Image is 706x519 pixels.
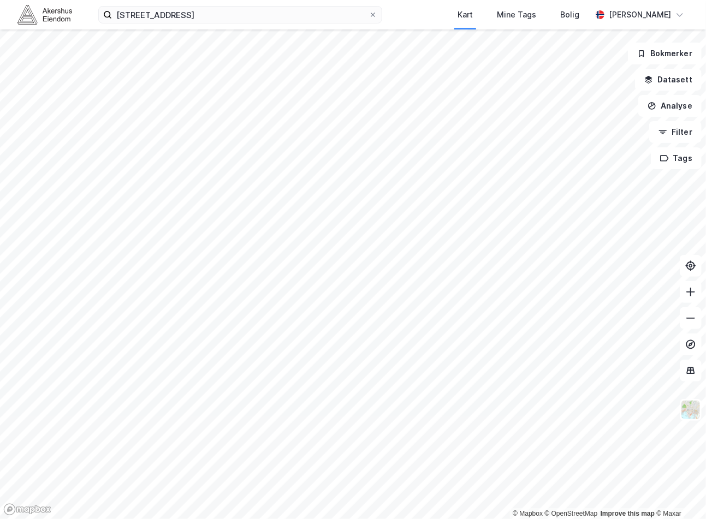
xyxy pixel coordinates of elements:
button: Filter [649,121,702,143]
div: [PERSON_NAME] [609,8,671,21]
input: Søk på adresse, matrikkel, gårdeiere, leietakere eller personer [112,7,369,23]
button: Datasett [635,69,702,91]
div: Kontrollprogram for chat [651,467,706,519]
div: Bolig [560,8,579,21]
button: Tags [651,147,702,169]
img: Z [680,399,701,420]
a: Improve this map [601,510,655,517]
img: akershus-eiendom-logo.9091f326c980b4bce74ccdd9f866810c.svg [17,5,72,24]
div: Mine Tags [497,8,536,21]
iframe: Chat Widget [651,467,706,519]
a: Mapbox homepage [3,503,51,516]
div: Kart [458,8,473,21]
a: OpenStreetMap [545,510,598,517]
button: Bokmerker [628,43,702,64]
a: Mapbox [513,510,543,517]
button: Analyse [638,95,702,117]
